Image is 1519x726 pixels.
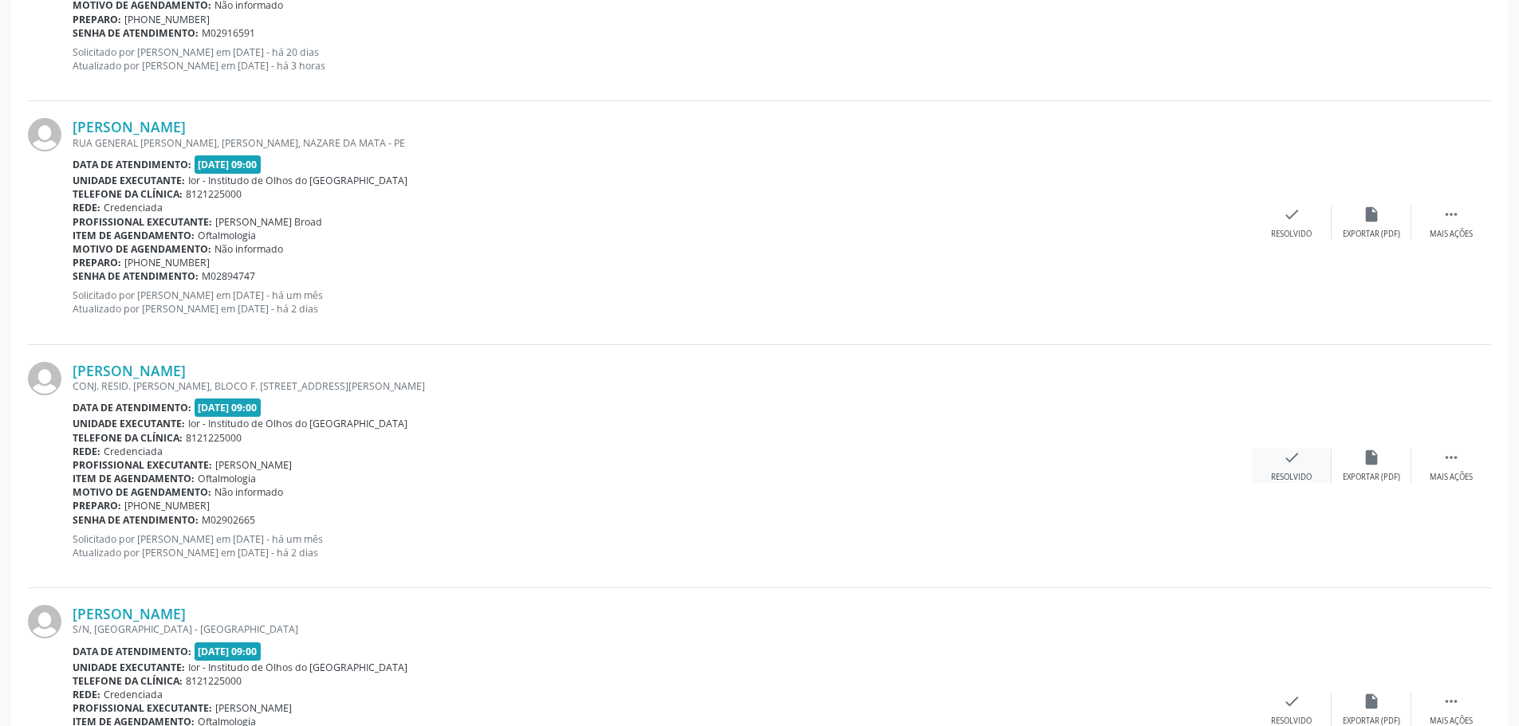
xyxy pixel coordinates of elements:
i: check [1283,693,1301,710]
span: [DATE] 09:00 [195,398,262,417]
b: Data de atendimento: [73,645,191,658]
a: [PERSON_NAME] [73,118,186,135]
b: Preparo: [73,13,121,26]
div: Mais ações [1430,472,1473,483]
span: 8121225000 [186,431,242,445]
b: Telefone da clínica: [73,187,183,201]
span: Credenciada [104,445,163,458]
div: S/N, [GEOGRAPHIC_DATA] - [GEOGRAPHIC_DATA] [73,622,1252,636]
b: Unidade executante: [73,174,185,187]
b: Motivo de agendamento: [73,242,211,256]
i: check [1283,206,1301,223]
i:  [1442,693,1460,710]
b: Unidade executante: [73,417,185,430]
b: Data de atendimento: [73,401,191,414]
b: Senha de atendimento: [73,269,199,283]
span: [PERSON_NAME] Broad [215,215,322,229]
b: Senha de atendimento: [73,26,199,40]
div: Resolvido [1271,472,1312,483]
span: Não informado [214,242,283,256]
span: Oftalmologia [198,472,256,485]
i: check [1283,449,1301,466]
b: Profissional executante: [73,215,212,229]
span: [PHONE_NUMBER] [124,13,210,26]
span: [PERSON_NAME] [215,458,292,472]
b: Telefone da clínica: [73,431,183,445]
span: Ior - Institudo de Olhos do [GEOGRAPHIC_DATA] [188,661,407,674]
b: Data de atendimento: [73,158,191,171]
p: Solicitado por [PERSON_NAME] em [DATE] - há um mês Atualizado por [PERSON_NAME] em [DATE] - há 2 ... [73,532,1252,559]
i: insert_drive_file [1363,449,1380,466]
div: Exportar (PDF) [1343,472,1400,483]
i:  [1442,206,1460,223]
b: Profissional executante: [73,701,212,715]
b: Motivo de agendamento: [73,485,211,499]
b: Preparo: [73,499,121,512]
span: M02916591 [202,26,255,40]
span: M02902665 [202,513,255,527]
span: 8121225000 [186,674,242,688]
img: img [28,362,61,395]
b: Rede: [73,445,100,458]
span: [PHONE_NUMBER] [124,499,210,512]
img: img [28,605,61,638]
p: Solicitado por [PERSON_NAME] em [DATE] - há um mês Atualizado por [PERSON_NAME] em [DATE] - há 2 ... [73,288,1252,316]
span: Não informado [214,485,283,499]
i: insert_drive_file [1363,693,1380,710]
div: RUA GENERAL [PERSON_NAME], [PERSON_NAME], NAZARE DA MATA - PE [73,136,1252,150]
span: Credenciada [104,201,163,214]
i:  [1442,449,1460,466]
span: 8121225000 [186,187,242,201]
span: Credenciada [104,688,163,701]
b: Telefone da clínica: [73,674,183,688]
span: [PHONE_NUMBER] [124,256,210,269]
p: Solicitado por [PERSON_NAME] em [DATE] - há 20 dias Atualizado por [PERSON_NAME] em [DATE] - há 3... [73,45,1252,73]
span: [DATE] 09:00 [195,155,262,174]
span: M02894747 [202,269,255,283]
a: [PERSON_NAME] [73,605,186,622]
div: Exportar (PDF) [1343,229,1400,240]
b: Rede: [73,201,100,214]
i: insert_drive_file [1363,206,1380,223]
b: Item de agendamento: [73,472,195,485]
img: img [28,118,61,151]
b: Rede: [73,688,100,701]
b: Unidade executante: [73,661,185,674]
div: Resolvido [1271,229,1312,240]
span: Oftalmologia [198,229,256,242]
span: [PERSON_NAME] [215,701,292,715]
a: [PERSON_NAME] [73,362,186,379]
span: Ior - Institudo de Olhos do [GEOGRAPHIC_DATA] [188,174,407,187]
div: Mais ações [1430,229,1473,240]
div: CONJ. RESID. [PERSON_NAME], BLOCO F. [STREET_ADDRESS][PERSON_NAME] [73,379,1252,393]
span: Ior - Institudo de Olhos do [GEOGRAPHIC_DATA] [188,417,407,430]
span: [DATE] 09:00 [195,642,262,661]
b: Profissional executante: [73,458,212,472]
b: Preparo: [73,256,121,269]
b: Item de agendamento: [73,229,195,242]
b: Senha de atendimento: [73,513,199,527]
